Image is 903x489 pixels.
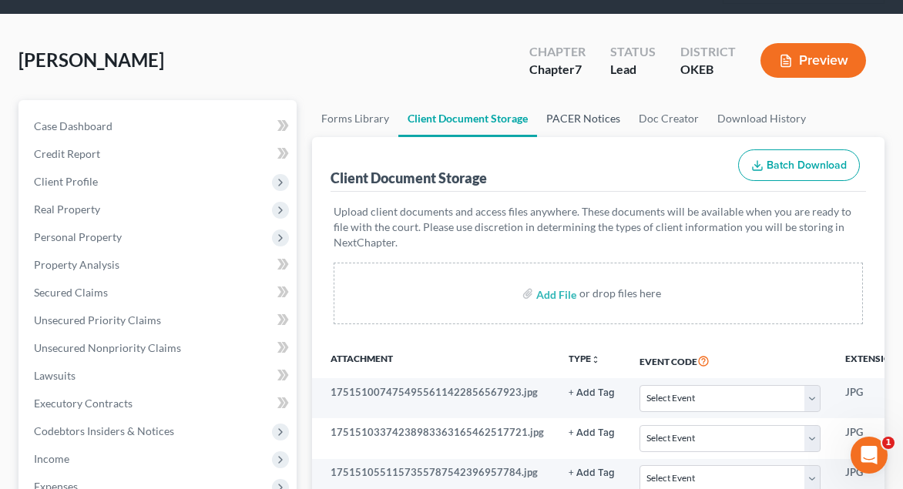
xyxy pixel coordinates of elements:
span: 7 [575,62,582,76]
p: Upload client documents and access files anywhere. These documents will be available when you are... [334,204,863,250]
a: Executory Contracts [22,390,297,417]
span: 1 [882,437,895,449]
div: Lead [610,61,656,79]
button: + Add Tag [569,428,615,438]
a: + Add Tag [569,385,615,400]
a: Client Document Storage [398,100,537,137]
button: Preview [760,43,866,78]
span: Credit Report [34,147,100,160]
span: Property Analysis [34,258,119,271]
button: Batch Download [738,149,860,182]
div: Chapter [529,43,586,61]
a: PACER Notices [537,100,629,137]
a: + Add Tag [569,425,615,440]
a: Unsecured Nonpriority Claims [22,334,297,362]
iframe: Intercom live chat [851,437,888,474]
a: Case Dashboard [22,112,297,140]
span: Codebtors Insiders & Notices [34,424,174,437]
span: Personal Property [34,230,122,243]
i: unfold_more [591,355,600,364]
span: Client Profile [34,175,98,188]
span: Lawsuits [34,369,76,382]
span: Executory Contracts [34,397,133,410]
button: + Add Tag [569,388,615,398]
span: Income [34,452,69,465]
div: or drop files here [579,286,661,301]
button: TYPEunfold_more [569,354,600,364]
span: Batch Download [767,159,847,172]
a: Credit Report [22,140,297,168]
th: Attachment [312,343,556,378]
div: OKEB [680,61,736,79]
span: Unsecured Nonpriority Claims [34,341,181,354]
a: Download History [708,100,815,137]
th: Event Code [627,343,832,378]
td: 17515103374238983363165462517721.jpg [312,418,556,458]
div: Status [610,43,656,61]
span: Real Property [34,203,100,216]
a: Property Analysis [22,251,297,279]
a: Lawsuits [22,362,297,390]
span: Case Dashboard [34,119,112,132]
div: District [680,43,736,61]
a: + Add Tag [569,465,615,480]
a: Secured Claims [22,279,297,306]
span: Unsecured Priority Claims [34,313,161,327]
span: Secured Claims [34,286,108,299]
div: Client Document Storage [331,169,487,187]
button: + Add Tag [569,468,615,478]
a: Doc Creator [629,100,708,137]
a: Forms Library [312,100,398,137]
a: Unsecured Priority Claims [22,306,297,334]
div: Chapter [529,61,586,79]
td: 1751510074754955611422856567923.jpg [312,378,556,418]
span: [PERSON_NAME] [18,49,164,71]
